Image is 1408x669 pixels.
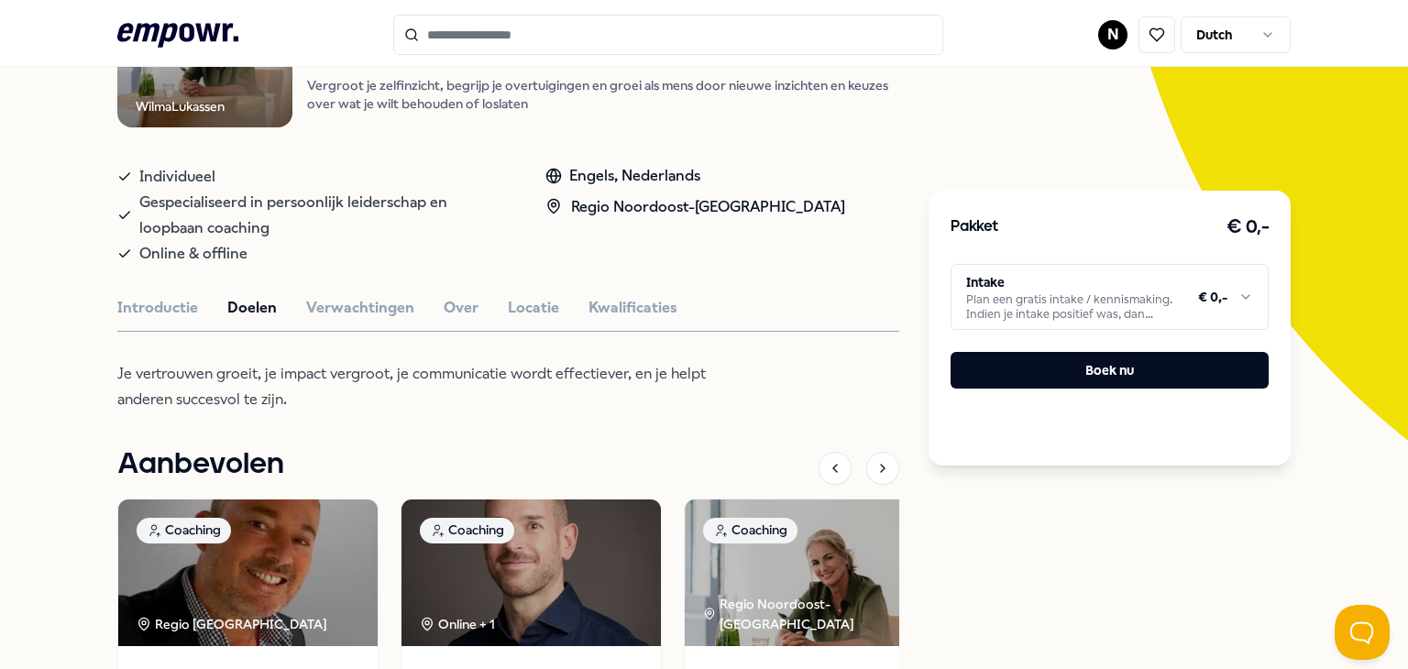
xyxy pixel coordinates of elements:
div: Online + 1 [420,614,495,634]
div: Coaching [137,518,231,543]
button: Doelen [227,296,277,320]
input: Search for products, categories or subcategories [393,15,943,55]
div: Regio [GEOGRAPHIC_DATA] [137,614,330,634]
button: Kwalificaties [588,296,677,320]
img: package image [118,499,378,646]
h3: € 0,- [1226,213,1270,242]
div: Coaching [420,518,514,543]
div: Regio Noordoost-[GEOGRAPHIC_DATA] [703,594,944,635]
button: Locatie [508,296,559,320]
p: Je vertrouwen groeit, je impact vergroot, je communicatie wordt effectiever, en je helpt anderen ... [117,361,713,412]
p: Vergroot je zelfinzicht, begrijp je overtuigingen en groei als mens door nieuwe inzichten en keuz... [307,76,899,113]
img: package image [401,499,661,646]
button: Over [444,296,478,320]
button: Boek nu [951,352,1269,389]
span: Individueel [139,164,215,190]
div: Coaching [703,518,797,543]
button: Verwachtingen [306,296,414,320]
h3: Pakket [951,215,998,239]
span: Online & offline [139,241,247,267]
button: N [1098,20,1127,49]
div: Regio Noordoost-[GEOGRAPHIC_DATA] [545,195,845,219]
div: Engels, Nederlands [545,164,845,188]
h1: Aanbevolen [117,442,284,488]
span: Gespecialiseerd in persoonlijk leiderschap en loopbaan coaching [139,190,509,241]
button: Introductie [117,296,198,320]
img: package image [685,499,944,646]
iframe: Help Scout Beacon - Open [1335,605,1390,660]
div: WilmaLukassen [136,96,225,116]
